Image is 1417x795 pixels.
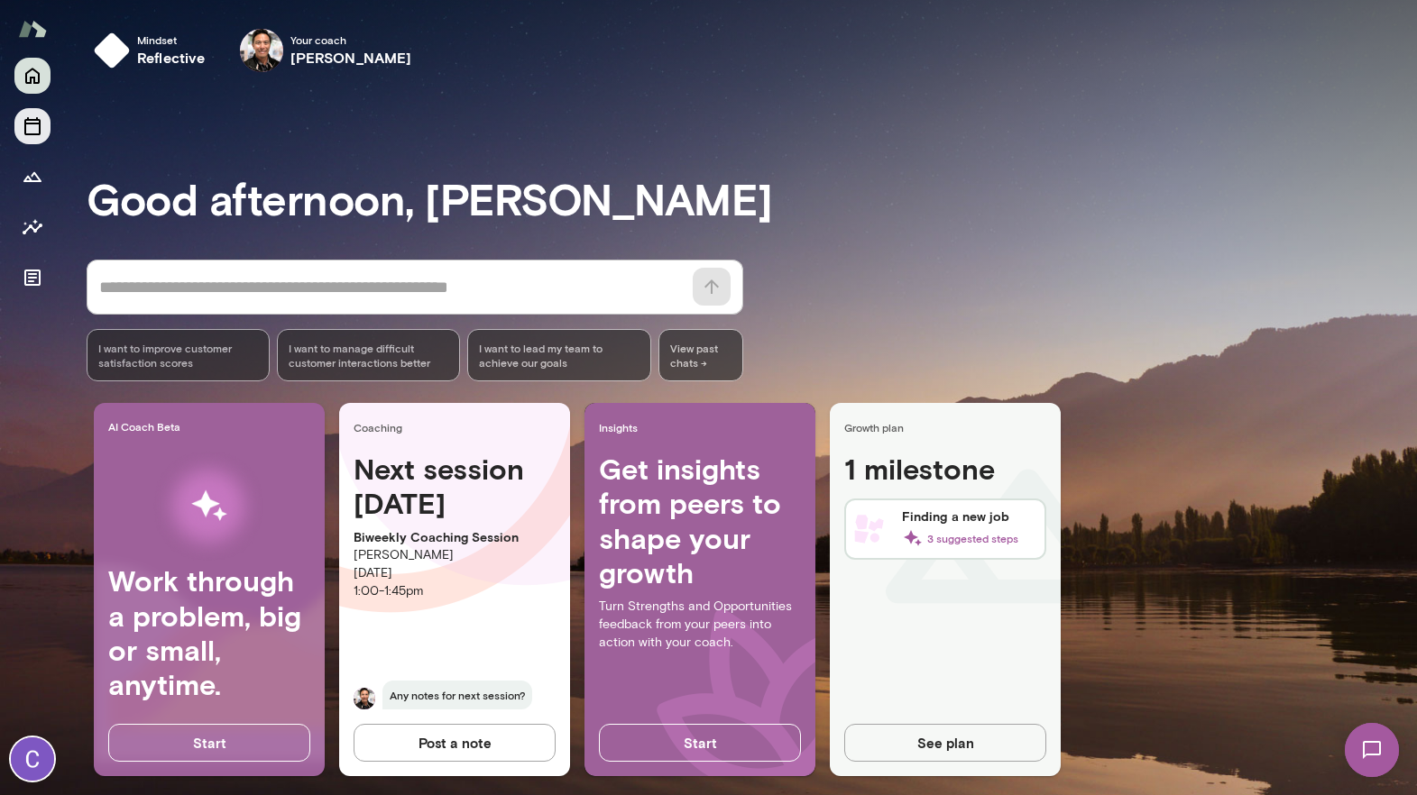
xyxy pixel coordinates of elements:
[137,47,206,69] h6: reflective
[108,563,310,702] h4: Work through a problem, big or small, anytime.
[14,58,51,94] button: Home
[599,598,801,652] p: Turn Strengths and Opportunities feedback from your peers into action with your coach.
[98,341,258,370] span: I want to improve customer satisfaction scores
[87,173,1417,224] h3: Good afternoon, [PERSON_NAME]
[14,260,51,296] button: Documents
[467,329,650,381] div: I want to lead my team to achieve our goals
[87,329,270,381] div: I want to improve customer satisfaction scores
[129,449,290,563] img: AI Workflows
[844,420,1054,434] span: Growth plan
[658,329,743,381] span: View past chats ->
[277,329,460,381] div: I want to manage difficult customer interactions better
[382,681,532,709] span: Any notes for next session?
[87,22,220,79] button: Mindsetreflective
[354,564,556,582] p: [DATE]
[902,527,1018,549] span: 3 suggested steps
[137,32,206,47] span: Mindset
[354,546,556,564] p: [PERSON_NAME]
[902,507,1018,525] h6: Finding a new job
[354,420,563,434] span: Coaching
[18,12,47,46] img: Mento
[289,341,448,370] span: I want to manage difficult customer interactions better
[479,341,639,370] span: I want to lead my team to achieve our goals
[108,724,310,762] button: Start
[240,29,283,72] img: Albert Villarde
[844,452,1046,493] h4: 1 milestone
[599,724,801,762] button: Start
[599,452,801,590] h4: Get insights from peers to shape your growth
[290,32,412,47] span: Your coach
[354,452,556,521] h4: Next session [DATE]
[354,688,375,709] img: Albert
[94,32,130,69] img: mindset
[354,724,556,762] button: Post a note
[354,528,556,546] p: Biweekly Coaching Session
[844,724,1046,762] button: See plan
[14,159,51,195] button: Growth Plan
[354,582,556,600] p: 1:00 - 1:45pm
[14,209,51,245] button: Insights
[14,108,51,144] button: Sessions
[290,47,412,69] h6: [PERSON_NAME]
[599,420,808,434] span: Insights
[227,22,425,79] div: Albert VillardeYour coach[PERSON_NAME]
[108,419,317,434] span: AI Coach Beta
[11,737,54,781] img: Connie Poshala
